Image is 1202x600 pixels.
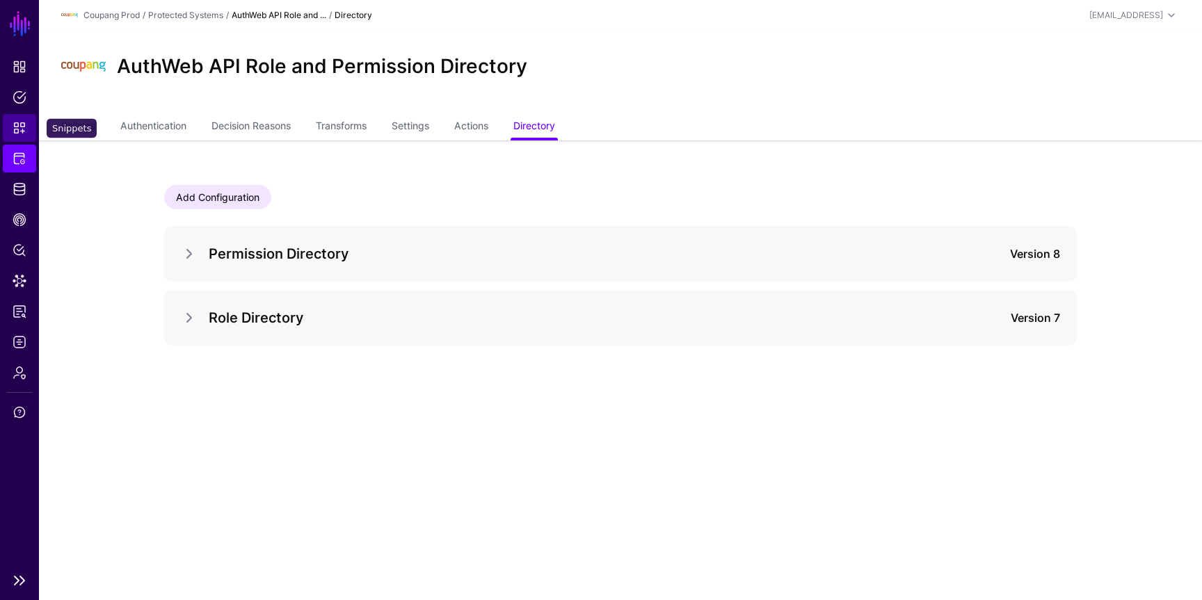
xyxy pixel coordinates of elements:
span: CAEP Hub [13,213,26,227]
span: Support [13,405,26,419]
span: Identity Data Fabric [13,182,26,196]
a: Data Lens [3,267,36,295]
a: Dashboard [3,53,36,81]
span: Dashboard [13,60,26,74]
a: Policies [61,114,95,140]
span: Snippets [13,121,26,135]
span: Admin [13,366,26,380]
span: Policies [13,90,26,104]
a: Actions [454,114,488,140]
a: Coupang Prod [83,10,140,20]
a: Transforms [316,114,367,140]
span: Protected Systems [13,152,26,165]
a: Authentication [120,114,186,140]
span: Access Reporting [13,305,26,318]
h2: AuthWeb API Role and Permission Directory [117,55,527,79]
div: [EMAIL_ADDRESS] [1089,9,1163,22]
img: svg+xml;base64,PHN2ZyBpZD0iTG9nbyIgeG1sbnM9Imh0dHA6Ly93d3cudzMub3JnLzIwMDAvc3ZnIiB3aWR0aD0iMTIxLj... [61,44,106,89]
div: Version 8 [977,245,1060,262]
strong: AuthWeb API Role and ... [232,10,326,20]
a: Protected Systems [148,10,223,20]
span: Policy Lens [13,243,26,257]
a: Identity Data Fabric [3,175,36,203]
h5: Permission Directory [209,243,927,265]
a: Snippets [3,114,36,142]
div: / [140,9,148,22]
a: Access Reporting [3,298,36,325]
div: Version 7 [977,309,1060,326]
a: Decision Reasons [211,114,291,140]
a: CAEP Hub [3,206,36,234]
a: Policy Lens [3,236,36,264]
div: / [223,9,232,22]
a: SGNL [8,8,32,39]
div: Snippets [47,119,97,138]
a: Logs [3,328,36,356]
a: Add Configuration [164,185,271,209]
a: Admin [3,359,36,387]
span: Logs [13,335,26,349]
a: Directory [513,114,555,140]
img: svg+xml;base64,PHN2ZyBpZD0iTG9nbyIgeG1sbnM9Imh0dHA6Ly93d3cudzMub3JnLzIwMDAvc3ZnIiB3aWR0aD0iMTIxLj... [61,7,78,24]
div: / [326,9,335,22]
a: Protected Systems [3,145,36,172]
a: Policies [3,83,36,111]
strong: Directory [335,10,372,20]
span: Data Lens [13,274,26,288]
a: Settings [392,114,429,140]
h5: Role Directory [209,307,927,329]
